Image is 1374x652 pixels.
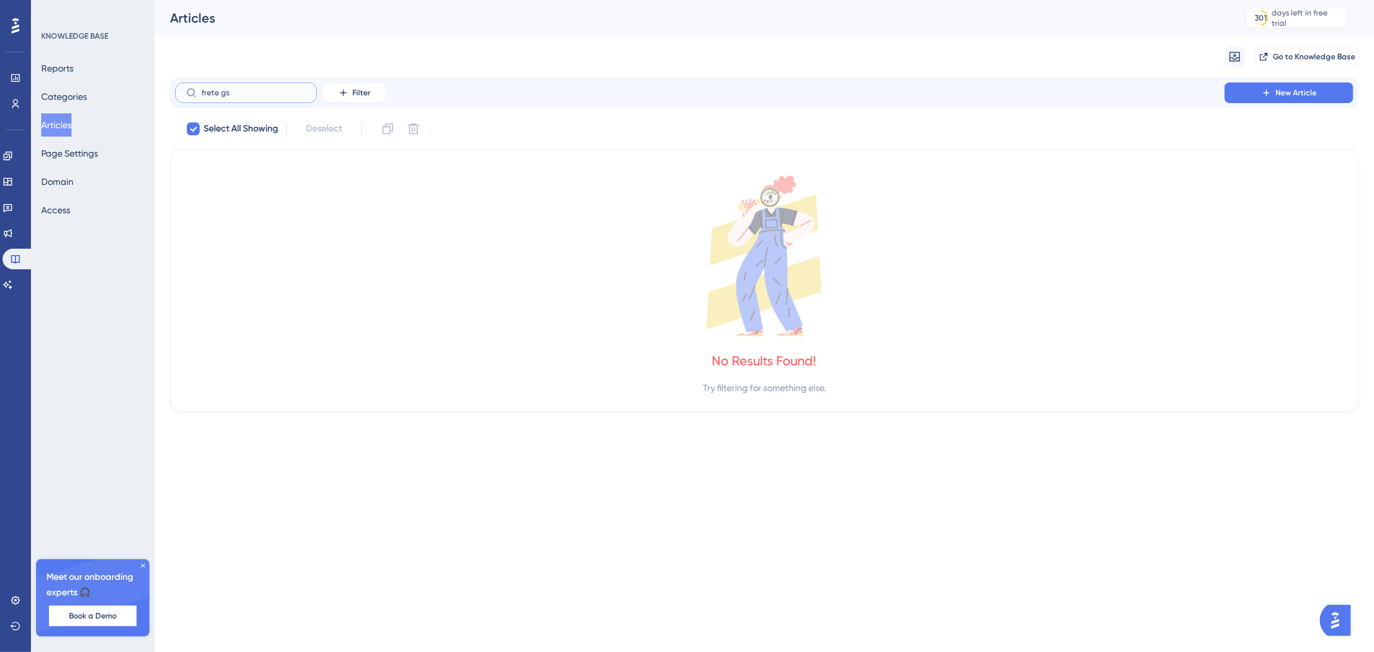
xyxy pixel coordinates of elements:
div: 301 [1255,13,1266,23]
div: No Results Found! [712,352,817,370]
button: Page Settings [41,142,98,165]
button: Book a Demo [49,606,137,626]
input: Search [202,88,306,97]
span: Deselect [306,121,342,137]
span: New Article [1275,88,1317,98]
button: Reports [41,57,73,80]
span: Meet our onboarding experts 🎧 [46,570,139,600]
button: Go to Knowledge Base [1255,46,1359,67]
button: Access [41,198,70,222]
button: Domain [41,170,73,193]
div: Try filtering for something else. [703,380,826,396]
button: Articles [41,113,72,137]
button: Filter [322,82,386,103]
span: Select All Showing [204,121,278,137]
span: Filter [352,88,370,98]
span: Book a Demo [69,611,117,621]
div: days left in free trial [1272,8,1344,28]
span: Go to Knowledge Base [1273,52,1355,62]
div: KNOWLEDGE BASE [41,31,108,41]
iframe: UserGuiding AI Assistant Launcher [1320,601,1359,640]
button: Deselect [294,117,354,140]
button: New Article [1225,82,1353,103]
div: Articles [170,9,1213,27]
button: Categories [41,85,87,108]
